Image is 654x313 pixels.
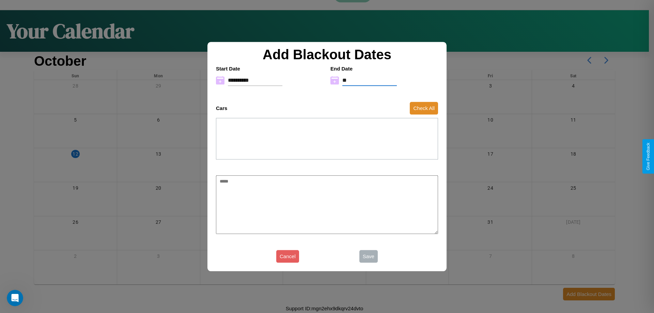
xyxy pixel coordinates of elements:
[410,102,438,114] button: Check All
[216,105,227,111] h4: Cars
[7,290,23,306] iframe: Intercom live chat
[646,143,651,170] div: Give Feedback
[213,47,441,62] h2: Add Blackout Dates
[359,250,378,263] button: Save
[330,66,438,72] h4: End Date
[216,66,324,72] h4: Start Date
[276,250,299,263] button: Cancel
